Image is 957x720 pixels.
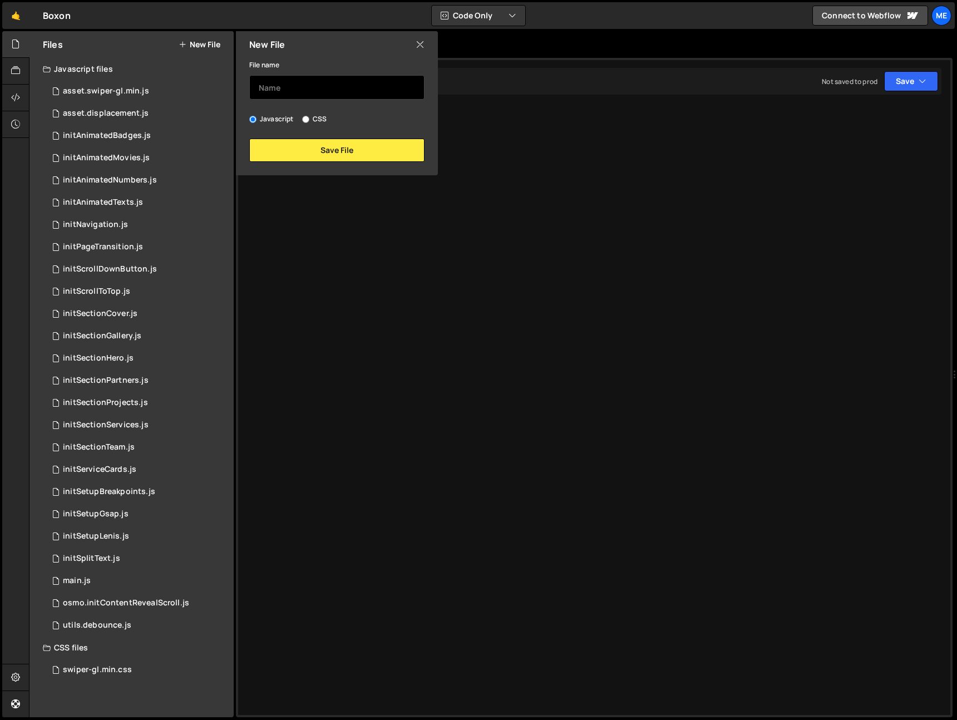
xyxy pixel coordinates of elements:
[63,376,149,386] div: initSectionPartners.js
[43,659,234,681] div: 16666/45559.css
[43,214,234,236] div: 16666/45463.js
[931,6,951,26] a: Me
[43,102,234,125] div: 16666/45469.js
[63,287,130,297] div: initScrollToTop.js
[822,77,877,86] div: Not saved to prod
[43,392,234,414] div: 16666/45498.js
[63,598,189,608] div: osmo.initContentRevealScroll.js
[43,147,234,169] div: 16666/45464.js
[249,75,425,100] input: Name
[43,570,234,592] div: 16666/45457.js
[63,665,132,675] div: swiper-gl.min.css
[43,191,234,214] div: 16666/45519.js
[43,236,234,258] div: 16666/45462.js
[302,114,327,125] label: CSS
[43,258,234,280] div: 16666/45538.js
[63,398,148,408] div: initSectionProjects.js
[63,576,91,586] div: main.js
[63,309,137,319] div: initSectionCover.js
[29,58,234,80] div: Javascript files
[43,325,234,347] div: 16666/45474.js
[63,242,143,252] div: initPageTransition.js
[43,280,234,303] div: 16666/45461.js
[43,503,234,525] div: 16666/45458.js
[29,637,234,659] div: CSS files
[884,71,938,91] button: Save
[43,303,234,325] div: 16666/45468.js
[63,331,141,341] div: initSectionGallery.js
[43,169,234,191] div: 16666/45550.js
[249,116,256,123] input: Javascript
[302,116,309,123] input: CSS
[63,353,134,363] div: initSectionHero.js
[43,458,234,481] div: 16666/45574.js
[63,153,150,163] div: initAnimatedMovies.js
[432,6,525,26] button: Code Only
[43,38,63,51] h2: Files
[63,220,128,230] div: initNavigation.js
[63,109,149,119] div: asset.displacement.js
[63,620,131,630] div: utils.debounce.js
[63,86,149,96] div: asset.swiper-gl.min.js
[63,420,149,430] div: initSectionServices.js
[249,139,425,162] button: Save File
[249,60,279,71] label: File name
[179,40,220,49] button: New File
[63,465,136,475] div: initServiceCards.js
[63,175,157,185] div: initAnimatedNumbers.js
[43,414,234,436] div: 16666/45554.js
[43,9,71,22] div: Boxon
[812,6,928,26] a: Connect to Webflow
[43,548,234,570] div: 16666/45475.js
[43,436,234,458] div: 16666/45556.js
[249,114,294,125] label: Javascript
[63,131,151,141] div: initAnimatedBadges.js
[43,347,234,369] div: 16666/45543.js
[63,198,143,208] div: initAnimatedTexts.js
[2,2,29,29] a: 🤙
[63,264,157,274] div: initScrollDownButton.js
[63,509,129,519] div: initSetupGsap.js
[43,80,234,102] div: 16666/45560.js
[63,554,120,564] div: initSplitText.js
[63,531,129,541] div: initSetupLenis.js
[43,592,234,614] div: 16666/45509.js
[43,125,234,147] div: 16666/45520.js
[43,614,234,637] div: 16666/45471.js
[43,525,234,548] div: 16666/45460.js
[43,481,234,503] div: 16666/45459.js
[249,38,285,51] h2: New File
[63,487,155,497] div: initSetupBreakpoints.js
[43,369,234,392] div: 16666/45552.js
[63,442,135,452] div: initSectionTeam.js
